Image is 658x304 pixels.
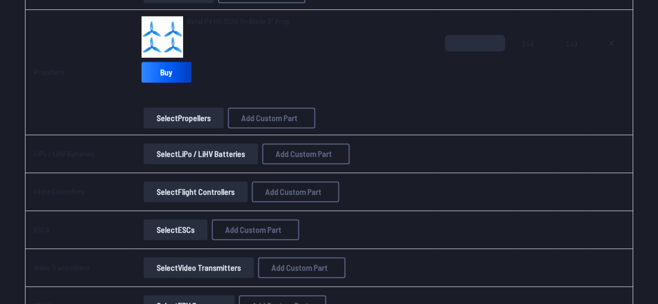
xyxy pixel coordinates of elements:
[141,219,210,240] a: SelectESCs
[144,143,258,164] button: SelectLiPo / LiHV Batteries
[144,108,224,128] button: SelectPropellers
[34,263,89,272] a: Video Transmitters
[252,181,339,202] button: Add Custom Part
[141,143,260,164] a: SelectLiPo / LiHV Batteries
[141,108,226,128] a: SelectPropellers
[265,188,321,196] span: Add Custom Part
[522,35,549,85] span: 3.49
[228,108,315,128] button: Add Custom Part
[141,257,256,278] a: SelectVideo Transmitters
[34,187,84,196] a: Flight Controllers
[272,263,328,272] span: Add Custom Part
[144,181,248,202] button: SelectFlight Controllers
[144,257,254,278] button: SelectVideo Transmitters
[34,225,49,234] a: ESCs
[141,181,250,202] a: SelectFlight Controllers
[262,143,350,164] button: Add Custom Part
[141,62,191,83] a: Buy
[258,257,345,278] button: Add Custom Part
[565,35,582,85] span: 3.49
[141,16,183,58] img: image
[187,16,289,27] a: BetaFPV HQ 3030 Tri-Blade 3" Prop
[34,149,94,158] a: LiPo / LiHV Batteries
[225,226,281,234] span: Add Custom Part
[276,150,332,158] span: Add Custom Part
[34,68,64,76] a: Propellers
[144,219,208,240] button: SelectESCs
[241,114,298,122] span: Add Custom Part
[212,219,299,240] button: Add Custom Part
[187,17,289,25] span: BetaFPV HQ 3030 Tri-Blade 3" Prop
